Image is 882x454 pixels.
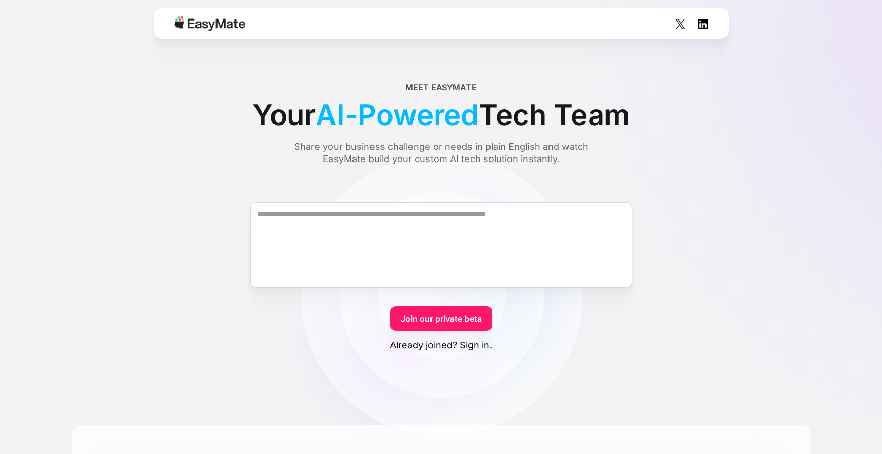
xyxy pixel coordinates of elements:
img: Social Icon [675,19,685,29]
div: Your [252,93,630,136]
div: Meet EasyMate [405,81,477,93]
img: Social Icon [698,19,708,29]
img: Easymate logo [174,16,245,31]
div: Share your business challenge or needs in plain English and watch EasyMate build your custom AI t... [275,141,608,165]
a: Already joined? Sign in. [390,339,492,351]
span: Tech Team [479,93,630,136]
a: Join our private beta [390,306,492,331]
span: AI-Powered [316,93,479,136]
form: Form [72,184,811,351]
